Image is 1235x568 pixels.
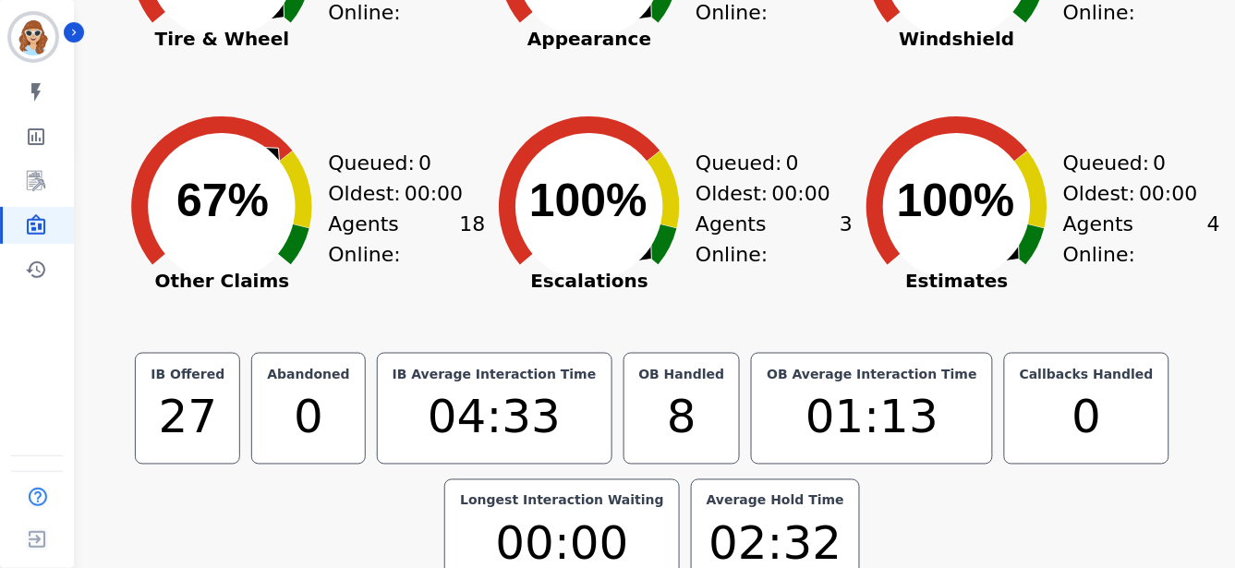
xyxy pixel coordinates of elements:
[841,30,1072,48] span: Windshield
[1140,178,1198,209] span: 00:00
[456,491,668,510] div: Longest Interaction Waiting
[405,178,463,209] span: 00:00
[636,365,729,383] div: OB Handled
[529,175,648,226] text: 100%
[11,15,55,59] img: Bordered avatar
[147,383,228,453] div: 27
[763,365,981,383] div: OB Average Interaction Time
[1063,209,1220,270] div: Agents Online:
[772,178,830,209] span: 00:00
[1207,209,1220,270] span: 4
[106,272,337,290] span: Other Claims
[1063,178,1202,209] div: Oldest:
[147,365,228,383] div: IB Offered
[263,383,353,453] div: 0
[1016,365,1157,383] div: Callbacks Handled
[389,383,600,453] div: 04:33
[763,383,981,453] div: 01:13
[1154,148,1167,178] span: 0
[418,148,431,178] span: 0
[263,365,353,383] div: Abandoned
[897,175,1015,226] text: 100%
[703,491,848,510] div: Average Hold Time
[474,30,705,48] span: Appearance
[786,148,799,178] span: 0
[696,148,834,178] div: Queued:
[328,178,466,209] div: Oldest:
[459,209,485,270] span: 18
[841,272,1072,290] span: Estimates
[1063,148,1202,178] div: Queued:
[328,148,466,178] div: Queued:
[696,209,853,270] div: Agents Online:
[106,30,337,48] span: Tire & Wheel
[636,383,729,453] div: 8
[840,209,853,270] span: 3
[1016,383,1157,453] div: 0
[389,365,600,383] div: IB Average Interaction Time
[328,209,485,270] div: Agents Online:
[474,272,705,290] span: Escalations
[176,175,269,226] text: 67%
[696,178,834,209] div: Oldest:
